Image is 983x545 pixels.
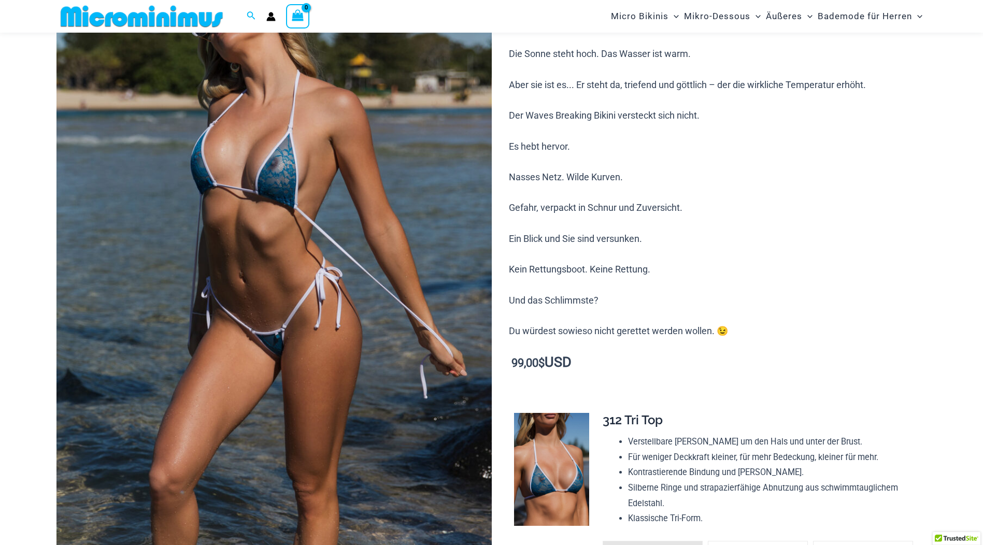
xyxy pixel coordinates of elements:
font: Bademode für Herren [818,11,912,21]
span: $ [538,356,545,369]
a: Micro BikinisMenu ToggleMenü umschalten [608,3,681,30]
span: Menü umschalten [668,3,679,30]
span: 312 Tri Top [603,412,663,427]
p: Die Sonne steht hoch. Das Wasser ist warm. Aber sie ist es... Er steht da, triefend und göttlich ... [509,46,927,338]
font: Äußeres [766,11,802,21]
a: Warenkorb anzeigen, leer [286,4,310,28]
nav: Seitennavigation [607,2,927,31]
font: Mikro-Dessous [684,11,750,21]
a: ÄußeresMenu ToggleMenü umschalten [763,3,815,30]
a: Mikro-DessousMenu ToggleMenü umschalten [681,3,763,30]
a: Link zum Kontosymbol [266,12,276,21]
font: Micro Bikinis [611,11,668,21]
li: Für weniger Deckkraft kleiner, für mehr Bedeckung, kleiner für mehr. [628,450,918,465]
bdi: 99,00 [511,356,545,369]
p: USD [509,355,927,371]
span: Menü umschalten [802,3,813,30]
span: Menü umschalten [750,3,761,30]
img: Waves Breaking Ocean 312 Top [514,413,589,526]
span: Menü umschalten [912,3,922,30]
a: Bademode für HerrenMenu ToggleMenü umschalten [815,3,925,30]
img: MM SHOP LOGO FLACH [56,5,227,28]
li: Kontrastierende Bindung und [PERSON_NAME]. [628,465,918,480]
li: Verstellbare [PERSON_NAME] um den Hals und unter der Brust. [628,434,918,450]
li: Klassische Tri-Form. [628,511,918,526]
li: Silberne Ringe und strapazierfähige Abnutzung aus schwimmtauglichem Edelstahl. [628,480,918,511]
a: Link zum Suchsymbol [247,10,256,23]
